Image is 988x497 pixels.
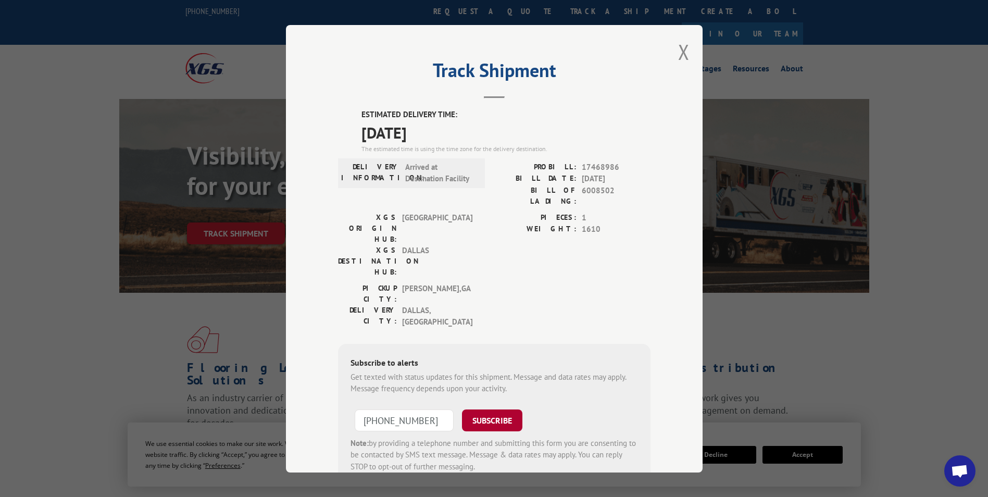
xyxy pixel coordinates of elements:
[582,173,651,185] span: [DATE]
[338,212,397,244] label: XGS ORIGIN HUB:
[351,437,638,473] div: by providing a telephone number and submitting this form you are consenting to be contacted by SM...
[494,223,577,235] label: WEIGHT:
[402,212,472,244] span: [GEOGRAPHIC_DATA]
[341,161,400,184] label: DELIVERY INFORMATION:
[582,161,651,173] span: 17468986
[582,184,651,206] span: 6008502
[361,144,651,153] div: The estimated time is using the time zone for the delivery destination.
[338,244,397,277] label: XGS DESTINATION HUB:
[338,282,397,304] label: PICKUP CITY:
[494,173,577,185] label: BILL DATE:
[338,63,651,83] h2: Track Shipment
[494,184,577,206] label: BILL OF LADING:
[402,244,472,277] span: DALLAS
[944,455,976,487] a: Open chat
[351,371,638,394] div: Get texted with status updates for this shipment. Message and data rates may apply. Message frequ...
[678,38,690,66] button: Close modal
[402,282,472,304] span: [PERSON_NAME] , GA
[462,409,522,431] button: SUBSCRIBE
[355,409,454,431] input: Phone Number
[494,212,577,223] label: PIECES:
[402,304,472,328] span: DALLAS , [GEOGRAPHIC_DATA]
[361,120,651,144] span: [DATE]
[494,161,577,173] label: PROBILL:
[582,223,651,235] span: 1610
[351,356,638,371] div: Subscribe to alerts
[338,304,397,328] label: DELIVERY CITY:
[361,109,651,121] label: ESTIMATED DELIVERY TIME:
[582,212,651,223] span: 1
[405,161,476,184] span: Arrived at Destination Facility
[351,438,369,448] strong: Note:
